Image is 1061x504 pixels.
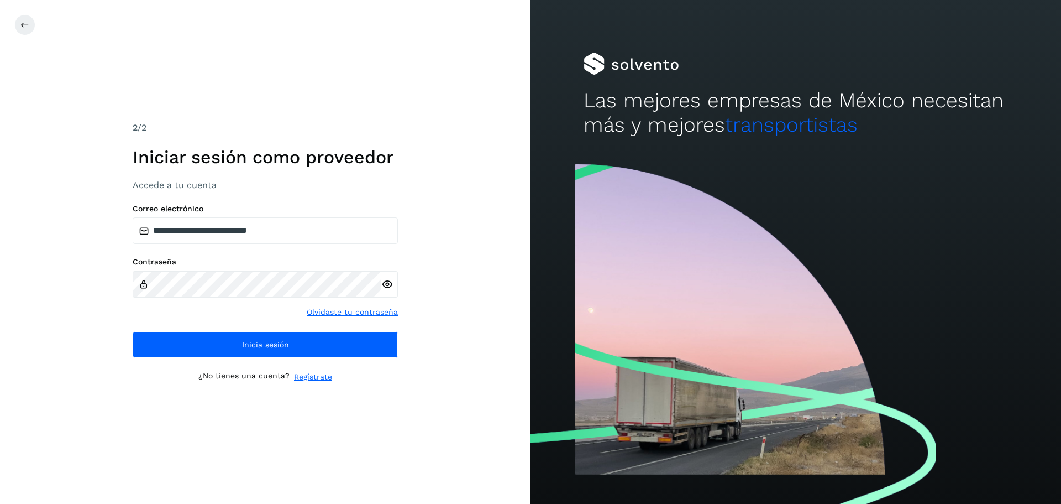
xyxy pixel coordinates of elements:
a: Olvidaste tu contraseña [307,306,398,318]
span: 2 [133,122,138,133]
span: Inicia sesión [242,341,289,349]
div: /2 [133,121,398,134]
h1: Iniciar sesión como proveedor [133,147,398,168]
a: Regístrate [294,371,332,383]
h3: Accede a tu cuenta [133,180,398,190]
span: transportistas [725,113,858,137]
label: Contraseña [133,257,398,267]
h2: Las mejores empresas de México necesitan más y mejores [584,89,1008,138]
button: Inicia sesión [133,331,398,358]
p: ¿No tienes una cuenta? [198,371,290,383]
label: Correo electrónico [133,204,398,214]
